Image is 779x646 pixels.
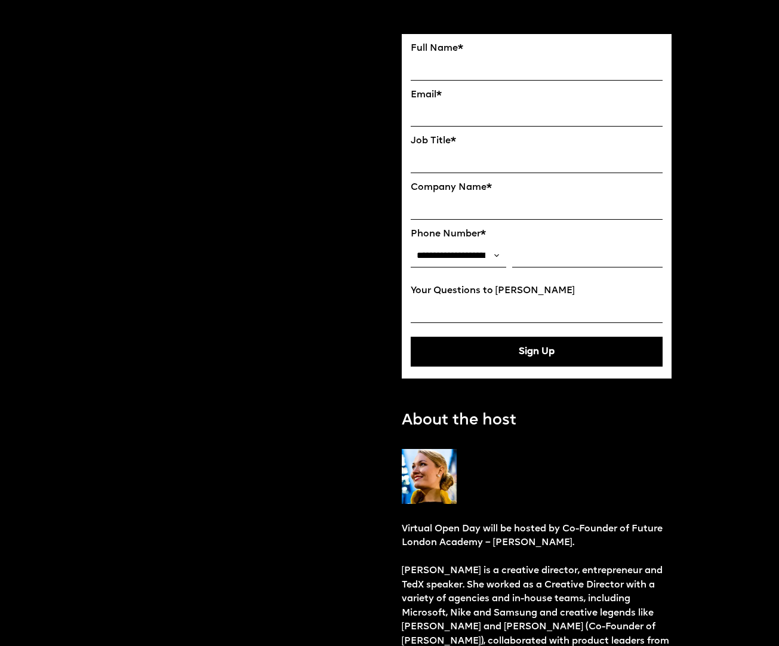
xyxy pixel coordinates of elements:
[411,229,663,240] label: Phone Number
[411,136,663,147] label: Job Title
[411,337,663,367] button: Sign Up
[411,90,663,101] label: Email
[411,182,663,193] label: Company Name
[411,285,663,297] label: Your Questions to [PERSON_NAME]
[411,43,663,54] label: Full Name
[402,409,516,432] p: About the host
